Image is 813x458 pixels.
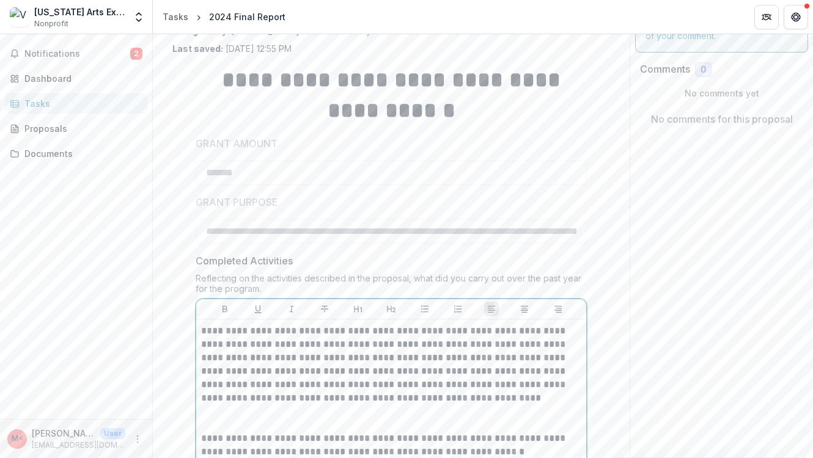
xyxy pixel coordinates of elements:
a: Documents [5,144,147,164]
a: Proposals [5,118,147,139]
button: Underline [251,302,265,316]
p: No comments yet [640,87,803,100]
p: [DATE] 12:55 PM [172,42,292,55]
div: Matthew Perry <matthewvae@comcast.net> [12,435,23,443]
button: Bold [218,302,232,316]
button: Partners [754,5,779,29]
div: Tasks [163,10,188,23]
p: Completed Activities [196,253,293,268]
div: Reflecting on the activities described in the proposal, what did you carry out over the past year... [196,273,587,299]
strong: Last saved: [172,43,223,54]
button: Strike [317,302,332,316]
div: Dashboard [24,72,138,85]
a: Tasks [158,8,193,26]
button: More [130,432,145,446]
button: Ordered List [451,302,465,316]
button: Heading 2 [384,302,399,316]
p: No comments for this proposal [651,112,793,126]
button: Heading 1 [351,302,366,316]
span: Nonprofit [34,18,68,29]
button: Open entity switcher [130,5,147,29]
p: [PERSON_NAME] <[EMAIL_ADDRESS][DOMAIN_NAME]> [32,427,95,440]
a: Tasks [5,93,147,114]
div: Tasks [24,97,138,110]
button: Italicize [284,302,299,316]
div: Proposals [24,122,138,135]
button: Align Left [484,302,499,316]
div: 2024 Final Report [209,10,285,23]
div: [US_STATE] Arts Exchange [34,5,125,18]
button: Bullet List [418,302,432,316]
span: 0 [701,65,706,75]
p: GRANT PURPOSE [196,195,278,209]
button: Align Right [551,302,565,316]
p: GRANT AMOUNT [196,136,278,151]
p: User [100,428,125,439]
span: 2 [130,48,142,60]
button: Get Help [784,5,808,29]
button: Notifications2 [5,44,147,64]
nav: breadcrumb [158,8,290,26]
span: Notifications [24,49,130,59]
button: Align Center [517,302,532,316]
img: Vermont Arts Exchange [10,7,29,27]
a: Dashboard [5,68,147,89]
div: Documents [24,147,138,160]
h2: Comments [640,64,690,75]
p: [EMAIL_ADDRESS][DOMAIN_NAME] [32,440,125,451]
